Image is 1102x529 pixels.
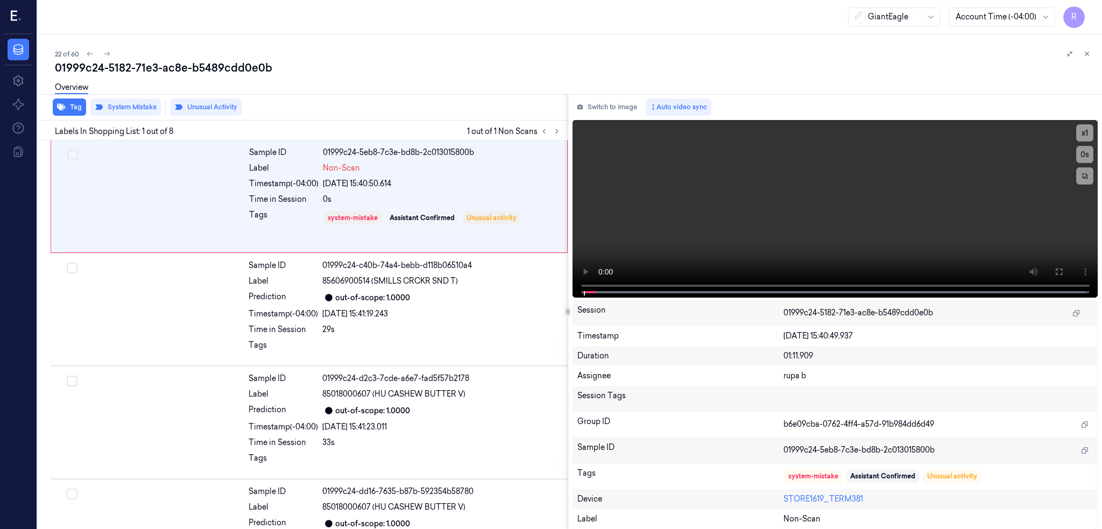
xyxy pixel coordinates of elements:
[67,263,77,273] button: Select row
[577,416,783,433] div: Group ID
[783,513,821,525] span: Non-Scan
[322,308,561,320] div: [DATE] 15:41:19.243
[577,442,783,459] div: Sample ID
[249,421,318,433] div: Timestamp (-04:00)
[783,445,935,456] span: 01999c24-5eb8-7c3e-bd8b-2c013015800b
[90,98,161,116] button: System Mistake
[927,471,977,481] div: Unusual activity
[1063,6,1085,28] button: R
[249,260,318,271] div: Sample ID
[783,350,1093,362] div: 01:11.909
[249,340,318,357] div: Tags
[328,213,378,223] div: system-mistake
[249,324,318,335] div: Time in Session
[249,276,318,287] div: Label
[249,373,318,384] div: Sample ID
[322,389,465,400] span: 85018000607 (HU CASHEW BUTTER V)
[67,150,78,160] button: Select row
[249,486,318,497] div: Sample ID
[788,471,838,481] div: system-mistake
[67,376,77,386] button: Select row
[577,390,783,407] div: Session Tags
[249,147,319,158] div: Sample ID
[55,50,79,59] span: 22 of 60
[1076,146,1093,163] button: 0s
[577,370,783,382] div: Assignee
[322,324,561,335] div: 29s
[783,370,1093,382] div: rupa b
[783,330,1093,342] div: [DATE] 15:40:49.937
[467,213,517,223] div: Unusual activity
[783,493,1093,505] div: STORE1619_TERM381
[577,468,783,485] div: Tags
[322,373,561,384] div: 01999c24-d2c3-7cde-a6e7-fad5f57b2178
[249,163,319,174] div: Label
[53,98,86,116] button: Tag
[577,305,783,322] div: Session
[335,292,410,304] div: out-of-scope: 1.0000
[249,389,318,400] div: Label
[249,404,318,417] div: Prediction
[322,276,458,287] span: 85606900514 (SMILLS CRCKR SND T)
[577,350,783,362] div: Duration
[249,178,319,189] div: Timestamp (-04:00)
[323,178,561,189] div: [DATE] 15:40:50.614
[577,513,783,525] div: Label
[1076,124,1093,142] button: x1
[55,60,1093,75] div: 01999c24-5182-71e3-ac8e-b5489cdd0e0b
[573,98,641,116] button: Switch to image
[467,125,563,138] span: 1 out of 1 Non Scans
[322,502,465,513] span: 85018000607 (HU CASHEW BUTTER V)
[249,308,318,320] div: Timestamp (-04:00)
[783,307,933,319] span: 01999c24-5182-71e3-ac8e-b5489cdd0e0b
[249,194,319,205] div: Time in Session
[850,471,915,481] div: Assistant Confirmed
[390,213,455,223] div: Assistant Confirmed
[249,209,319,227] div: Tags
[249,291,318,304] div: Prediction
[67,489,77,499] button: Select row
[249,502,318,513] div: Label
[55,126,173,137] span: Labels In Shopping List: 1 out of 8
[322,437,561,448] div: 33s
[646,98,711,116] button: Auto video sync
[249,437,318,448] div: Time in Session
[322,260,561,271] div: 01999c24-c40b-74a4-bebb-d118b06510a4
[55,82,88,94] a: Overview
[577,330,783,342] div: Timestamp
[577,493,783,505] div: Device
[323,163,360,174] span: Non-Scan
[322,421,561,433] div: [DATE] 15:41:23.011
[783,419,934,430] span: b6e09cba-0762-4ff4-a57d-91b984dd6d49
[323,194,561,205] div: 0s
[323,147,561,158] div: 01999c24-5eb8-7c3e-bd8b-2c013015800b
[322,486,561,497] div: 01999c24-dd16-7635-b87b-592354b58780
[335,405,410,417] div: out-of-scope: 1.0000
[170,98,242,116] button: Unusual Activity
[249,453,318,470] div: Tags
